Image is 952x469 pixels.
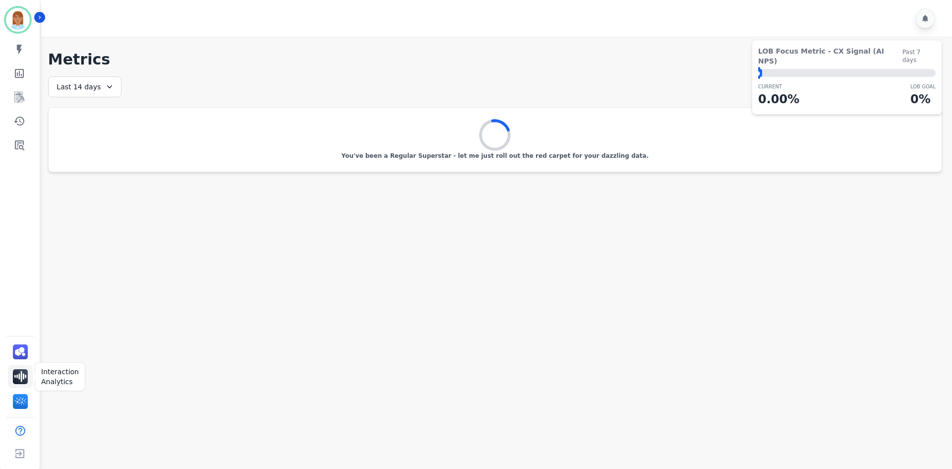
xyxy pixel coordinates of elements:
[758,46,902,66] span: LOB Focus Metric - CX Signal (AI NPS)
[48,51,942,68] h1: Metrics
[902,48,936,64] span: Past 7 days
[758,90,799,108] p: 0.00 %
[910,83,936,90] p: LOB Goal
[342,152,649,160] p: You've been a Regular Superstar - let me just roll out the red carpet for your dazzling data.
[6,8,30,32] img: Bordered avatar
[48,76,121,97] div: Last 14 days
[758,69,762,77] div: ⬤
[910,90,936,108] p: 0 %
[758,83,799,90] p: CURRENT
